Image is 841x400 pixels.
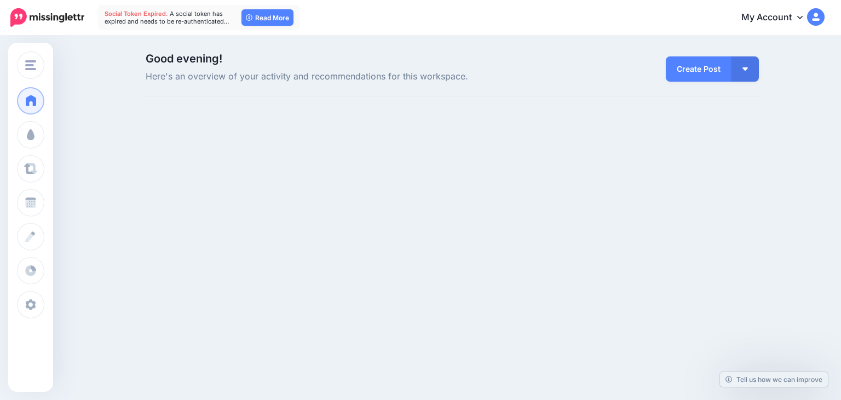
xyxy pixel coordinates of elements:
[146,52,222,65] span: Good evening!
[10,8,84,27] img: Missinglettr
[25,60,36,70] img: menu.png
[105,10,168,18] span: Social Token Expired.
[742,67,748,71] img: arrow-down-white.png
[241,9,293,26] a: Read More
[666,56,731,82] a: Create Post
[105,10,229,25] span: A social token has expired and needs to be re-authenticated…
[720,372,828,387] a: Tell us how we can improve
[730,4,825,31] a: My Account
[146,70,549,84] span: Here's an overview of your activity and recommendations for this workspace.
